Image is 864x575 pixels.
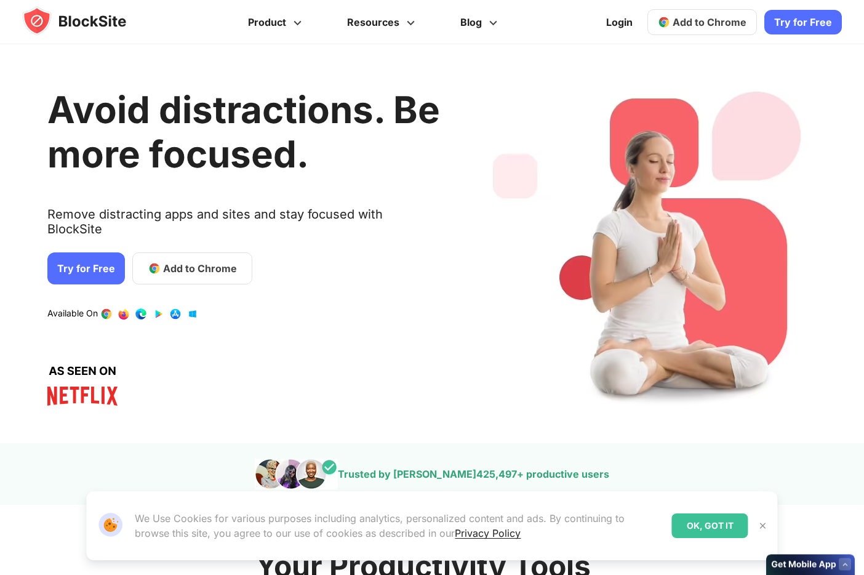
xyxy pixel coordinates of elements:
a: Privacy Policy [455,527,521,539]
text: Remove distracting apps and sites and stay focused with BlockSite [47,207,440,246]
button: Close [755,518,771,534]
a: Try for Free [764,10,842,34]
span: 425,497 [476,468,517,480]
p: We Use Cookies for various purposes including analytics, personalized content and ads. By continu... [135,511,662,541]
a: Login [599,7,640,37]
img: chrome-icon.svg [658,16,670,28]
a: Try for Free [47,252,125,284]
h1: Avoid distractions. Be more focused. [47,87,440,176]
img: Close [758,521,768,531]
a: Add to Chrome [132,252,252,284]
span: Add to Chrome [673,16,746,28]
div: OK, GOT IT [672,513,748,538]
text: Trusted by [PERSON_NAME] + productive users [338,468,609,480]
text: Available On [47,308,98,320]
a: Add to Chrome [647,9,757,35]
span: Add to Chrome [163,261,237,276]
img: blocksite-icon.5d769676.svg [22,6,150,36]
img: pepole images [255,459,338,489]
